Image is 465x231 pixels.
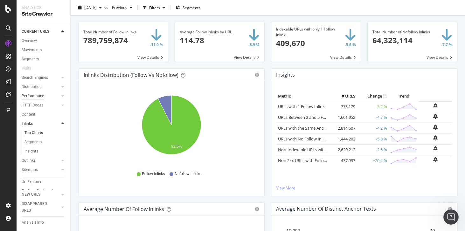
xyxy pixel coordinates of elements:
button: Filters [140,3,168,13]
a: Distribution [22,84,59,90]
div: Movements [22,47,42,53]
td: -4.7 % [357,112,389,123]
div: Filters [149,5,160,10]
div: Analysis Info [22,219,44,226]
a: HTTP Codes [22,102,59,109]
div: DISAPPEARED URLS [22,200,54,214]
div: gear [255,73,259,77]
div: Search Engines [22,74,48,81]
a: Inlinks [22,120,59,127]
div: bell-plus [433,103,438,108]
a: Non-Indexable URLs with Follow Inlinks [278,147,353,153]
div: gear [255,207,259,211]
div: Explorer Bookmarks [22,188,56,194]
div: Top Charts [24,130,43,136]
a: Top Charts [24,130,66,136]
svg: A chart. [84,92,259,165]
a: Outlinks [22,157,59,164]
a: Search Engines [22,74,59,81]
div: Segments [22,56,39,63]
a: Overview [22,37,66,44]
div: Insights [24,148,38,155]
div: Distribution [22,84,42,90]
td: 1,661,952 [331,112,357,123]
td: 2,814,607 [331,123,357,133]
div: Inlinks Distribution (Follow vs Nofollow) [84,72,178,78]
th: Metric [276,92,331,101]
h4: Average Number of Distinct Anchor Texts [276,205,376,213]
td: -5.8 % [357,133,389,144]
a: DISAPPEARED URLS [22,200,59,214]
a: Visits [22,65,38,72]
div: HTTP Codes [22,102,43,109]
a: Non 2xx URLs with Follow Inlinks [278,158,340,163]
div: SiteCrawler [22,10,65,18]
a: URLs with No Follow Inlinks [278,136,330,142]
div: bell-plus [433,135,438,140]
td: -2.5 % [357,144,389,155]
span: 2025 Sep. 1st [84,5,97,10]
a: URLs with the Same Anchor Text on Inlinks [278,125,359,131]
a: Explorer Bookmarks [22,188,66,194]
iframe: Intercom live chat [443,209,459,225]
div: Inlinks [22,120,33,127]
h4: Insights [276,71,295,79]
a: Movements [22,47,66,53]
a: Content [22,111,66,118]
div: Sitemaps [22,166,38,173]
td: 1,444,202 [331,133,357,144]
i: Options [448,207,452,211]
div: Overview [22,37,37,44]
div: bell-plus [433,157,438,162]
td: 437,937 [331,155,357,166]
th: Trend [389,92,419,101]
a: CURRENT URLS [22,28,59,35]
span: Nofollow Inlinks [175,171,201,177]
span: vs [104,5,109,10]
div: Analytics [22,5,65,10]
div: Outlinks [22,157,36,164]
text: 92.5% [171,144,182,149]
div: Url Explorer [22,179,41,185]
div: Segments [24,139,42,146]
a: URLs Between 2 and 5 Follow Inlinks [278,114,346,120]
td: -5.2 % [357,101,389,112]
a: Sitemaps [22,166,59,173]
span: Follow Inlinks [142,171,165,177]
a: URLs with 1 Follow Inlink [278,104,325,109]
a: Segments [24,139,66,146]
th: # URLS [331,92,357,101]
div: NEW URLS [22,191,40,198]
div: Visits [22,65,31,72]
a: Analysis Info [22,219,66,226]
span: Previous [109,5,127,10]
a: Segments [22,56,66,63]
div: bell-plus [433,146,438,151]
td: 2,629,212 [331,144,357,155]
div: Average Number of Follow Inlinks [84,206,164,212]
button: Previous [109,3,135,13]
td: 773,179 [331,101,357,112]
span: Segments [183,5,200,10]
button: [DATE] [76,3,104,13]
div: CURRENT URLS [22,28,49,35]
a: NEW URLS [22,191,59,198]
td: -4.2 % [357,123,389,133]
td: +20.4 % [357,155,389,166]
div: bell-plus [433,114,438,119]
div: bell-plus [433,125,438,130]
a: Insights [24,148,66,155]
th: Change [357,92,389,101]
div: Content [22,111,35,118]
a: Performance [22,93,59,99]
a: Url Explorer [22,179,66,185]
a: View More [276,185,452,191]
div: Performance [22,93,44,99]
button: Segments [173,3,203,13]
